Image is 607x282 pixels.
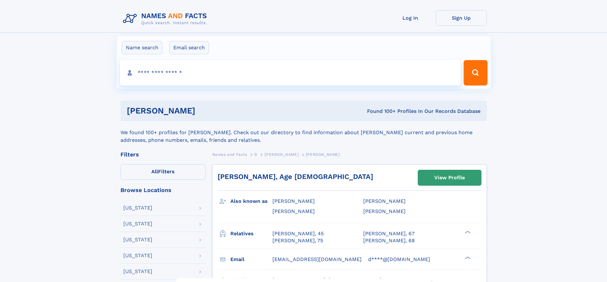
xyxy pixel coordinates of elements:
[123,221,152,226] div: [US_STATE]
[123,269,152,274] div: [US_STATE]
[120,187,206,193] div: Browse Locations
[272,198,315,204] span: [PERSON_NAME]
[463,256,471,260] div: ❯
[122,41,163,54] label: Name search
[463,230,471,234] div: ❯
[127,107,281,115] h1: [PERSON_NAME]
[230,254,272,265] h3: Email
[272,237,323,244] a: [PERSON_NAME], 75
[169,41,209,54] label: Email search
[123,237,152,242] div: [US_STATE]
[120,121,487,144] div: We found 100+ profiles for [PERSON_NAME]. Check out our directory to find information about [PERS...
[212,150,247,158] a: Names and Facts
[230,228,272,239] h3: Relatives
[264,150,299,158] a: [PERSON_NAME]
[254,152,257,157] span: D
[418,170,481,185] a: View Profile
[120,152,206,157] div: Filters
[264,152,299,157] span: [PERSON_NAME]
[254,150,257,158] a: D
[230,196,272,207] h3: Also known as
[272,256,362,262] span: [EMAIL_ADDRESS][DOMAIN_NAME]
[151,169,158,175] span: All
[436,10,487,26] a: Sign Up
[464,60,487,86] button: Search Button
[306,152,340,157] span: [PERSON_NAME]
[218,173,373,181] a: [PERSON_NAME], Age [DEMOGRAPHIC_DATA]
[123,205,152,210] div: [US_STATE]
[123,253,152,258] div: [US_STATE]
[385,10,436,26] a: Log In
[120,10,212,27] img: Logo Names and Facts
[363,198,406,204] span: [PERSON_NAME]
[120,60,461,86] input: search input
[363,208,406,214] span: [PERSON_NAME]
[281,108,481,115] div: Found 100+ Profiles In Our Records Database
[272,230,324,237] a: [PERSON_NAME], 45
[272,208,315,214] span: [PERSON_NAME]
[434,170,465,185] div: View Profile
[363,237,415,244] a: [PERSON_NAME], 68
[363,230,415,237] a: [PERSON_NAME], 67
[120,164,206,180] label: Filters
